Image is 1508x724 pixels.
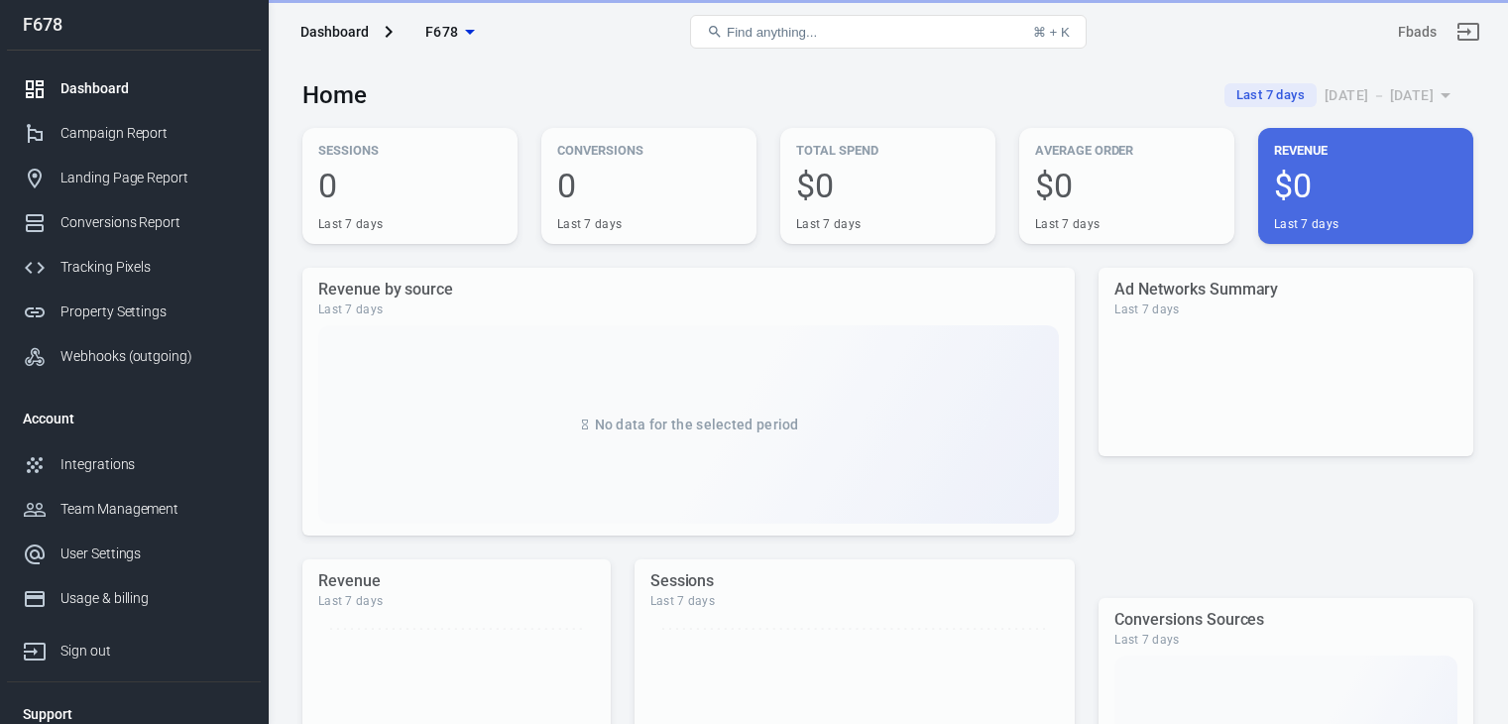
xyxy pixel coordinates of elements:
[7,532,261,576] a: User Settings
[300,22,369,42] div: Dashboard
[60,212,245,233] div: Conversions Report
[7,442,261,487] a: Integrations
[60,123,245,144] div: Campaign Report
[60,499,245,520] div: Team Management
[7,156,261,200] a: Landing Page Report
[60,78,245,99] div: Dashboard
[60,543,245,564] div: User Settings
[1398,22,1437,43] div: Account id: tR2bt8Tt
[7,395,261,442] li: Account
[7,111,261,156] a: Campaign Report
[7,576,261,621] a: Usage & billing
[60,588,245,609] div: Usage & billing
[7,487,261,532] a: Team Management
[7,66,261,111] a: Dashboard
[727,25,817,40] span: Find anything...
[1033,25,1070,40] div: ⌘ + K
[60,454,245,475] div: Integrations
[60,641,245,662] div: Sign out
[60,302,245,322] div: Property Settings
[7,334,261,379] a: Webhooks (outgoing)
[7,245,261,290] a: Tracking Pixels
[60,346,245,367] div: Webhooks (outgoing)
[425,20,459,45] span: F678
[60,257,245,278] div: Tracking Pixels
[7,200,261,245] a: Conversions Report
[7,290,261,334] a: Property Settings
[7,16,261,34] div: F678
[302,81,367,109] h3: Home
[7,621,261,673] a: Sign out
[690,15,1087,49] button: Find anything...⌘ + K
[401,14,500,51] button: F678
[60,168,245,188] div: Landing Page Report
[1445,8,1492,56] a: Sign out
